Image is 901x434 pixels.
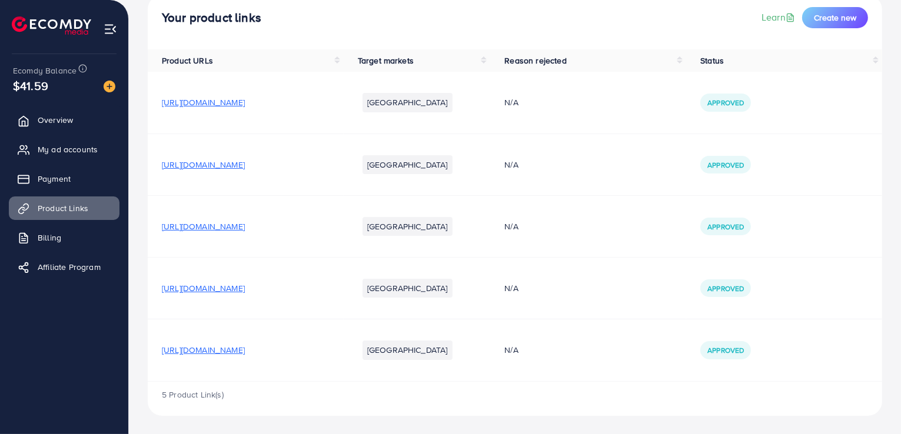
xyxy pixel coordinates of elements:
li: [GEOGRAPHIC_DATA] [363,217,453,236]
li: [GEOGRAPHIC_DATA] [363,155,453,174]
span: Overview [38,114,73,126]
span: Approved [707,98,744,108]
span: Product URLs [162,55,213,66]
span: N/A [504,96,518,108]
span: Product Links [38,202,88,214]
li: [GEOGRAPHIC_DATA] [363,340,453,359]
li: [GEOGRAPHIC_DATA] [363,93,453,112]
span: $41.59 [13,77,48,94]
span: Approved [707,160,744,170]
span: [URL][DOMAIN_NAME] [162,344,245,356]
a: Payment [9,167,119,191]
span: 5 Product Link(s) [162,389,224,400]
span: Target markets [358,55,414,66]
span: Affiliate Program [38,261,101,273]
span: N/A [504,159,518,171]
li: [GEOGRAPHIC_DATA] [363,279,453,298]
img: menu [104,22,117,36]
span: Payment [38,173,71,185]
span: [URL][DOMAIN_NAME] [162,159,245,171]
span: Ecomdy Balance [13,65,77,76]
a: My ad accounts [9,138,119,161]
span: Reason rejected [504,55,566,66]
span: N/A [504,344,518,356]
span: Approved [707,345,744,355]
span: My ad accounts [38,143,98,155]
a: Overview [9,108,119,132]
span: N/A [504,282,518,294]
span: N/A [504,221,518,232]
span: Create new [814,12,856,24]
span: Approved [707,283,744,293]
span: [URL][DOMAIN_NAME] [162,221,245,232]
button: Create new [802,7,868,28]
img: logo [12,16,91,35]
a: Affiliate Program [9,255,119,279]
iframe: Chat [851,381,892,425]
a: Product Links [9,196,119,220]
span: [URL][DOMAIN_NAME] [162,96,245,108]
img: image [104,81,115,92]
a: Billing [9,226,119,249]
span: Approved [707,222,744,232]
span: Status [700,55,724,66]
a: Learn [762,11,797,24]
h4: Your product links [162,11,261,25]
span: Billing [38,232,61,243]
span: [URL][DOMAIN_NAME] [162,282,245,294]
